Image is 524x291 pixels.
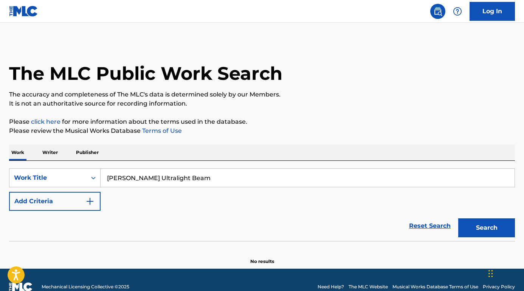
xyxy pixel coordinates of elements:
[470,2,515,21] a: Log In
[9,168,515,241] form: Search Form
[9,6,38,17] img: MLC Logo
[74,145,101,160] p: Publisher
[9,145,26,160] p: Work
[9,99,515,108] p: It is not an authoritative source for recording information.
[9,90,515,99] p: The accuracy and completeness of The MLC's data is determined solely by our Members.
[486,255,524,291] div: Widget de chat
[453,7,462,16] img: help
[349,283,388,290] a: The MLC Website
[141,127,182,134] a: Terms of Use
[483,283,515,290] a: Privacy Policy
[9,126,515,135] p: Please review the Musical Works Database
[42,283,129,290] span: Mechanical Licensing Collective © 2025
[486,255,524,291] iframe: Chat Widget
[9,117,515,126] p: Please for more information about the terms used in the database.
[40,145,60,160] p: Writer
[250,249,274,265] p: No results
[85,197,95,206] img: 9d2ae6d4665cec9f34b9.svg
[488,262,493,285] div: Glisser
[458,218,515,237] button: Search
[9,62,282,85] h1: The MLC Public Work Search
[450,4,465,19] div: Help
[14,173,82,182] div: Work Title
[9,192,101,211] button: Add Criteria
[31,118,60,125] a: click here
[433,7,442,16] img: search
[430,4,445,19] a: Public Search
[405,218,454,234] a: Reset Search
[392,283,478,290] a: Musical Works Database Terms of Use
[318,283,344,290] a: Need Help?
